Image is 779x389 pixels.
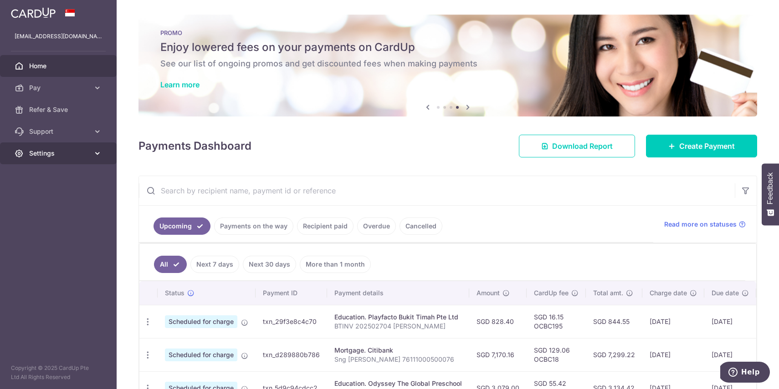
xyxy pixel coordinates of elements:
[165,288,184,298] span: Status
[586,305,642,338] td: SGD 844.55
[190,256,239,273] a: Next 7 days
[704,305,756,338] td: [DATE]
[334,322,462,331] p: BTINV 202502704 [PERSON_NAME]
[357,217,396,235] a: Overdue
[552,141,613,152] span: Download Report
[29,149,89,158] span: Settings
[256,281,327,305] th: Payment ID
[720,362,770,384] iframe: Opens a widget where you can find more information
[679,141,735,152] span: Create Payment
[327,281,469,305] th: Payment details
[642,338,704,371] td: [DATE]
[297,217,354,235] a: Recipient paid
[29,61,89,71] span: Home
[160,58,735,69] h6: See our list of ongoing promos and get discounted fees when making payments
[29,127,89,136] span: Support
[243,256,296,273] a: Next 30 days
[477,288,500,298] span: Amount
[593,288,623,298] span: Total amt.
[766,172,774,204] span: Feedback
[334,355,462,364] p: Sng [PERSON_NAME] 76111000500076
[664,220,746,229] a: Read more on statuses
[256,305,327,338] td: txn_29f3e8c4c70
[29,83,89,92] span: Pay
[15,32,102,41] p: [EMAIL_ADDRESS][DOMAIN_NAME]
[138,138,251,154] h4: Payments Dashboard
[334,379,462,388] div: Education. Odyssey The Global Preschool
[586,338,642,371] td: SGD 7,299.22
[29,105,89,114] span: Refer & Save
[214,217,293,235] a: Payments on the way
[534,288,569,298] span: CardUp fee
[519,135,635,157] a: Download Report
[527,305,586,338] td: SGD 16.15 OCBC195
[300,256,371,273] a: More than 1 month
[712,288,739,298] span: Due date
[642,305,704,338] td: [DATE]
[650,288,687,298] span: Charge date
[139,176,735,205] input: Search by recipient name, payment id or reference
[256,338,327,371] td: txn_d289880b786
[469,338,527,371] td: SGD 7,170.16
[154,256,187,273] a: All
[527,338,586,371] td: SGD 129.06 OCBC18
[469,305,527,338] td: SGD 828.40
[400,217,442,235] a: Cancelled
[138,15,757,116] img: Latest Promos banner
[334,346,462,355] div: Mortgage. Citibank
[664,220,737,229] span: Read more on statuses
[154,217,210,235] a: Upcoming
[160,29,735,36] p: PROMO
[160,40,735,55] h5: Enjoy lowered fees on your payments on CardUp
[762,163,779,225] button: Feedback - Show survey
[704,338,756,371] td: [DATE]
[646,135,757,157] a: Create Payment
[160,80,200,89] a: Learn more
[165,349,237,361] span: Scheduled for charge
[11,7,56,18] img: CardUp
[165,315,237,328] span: Scheduled for charge
[334,313,462,322] div: Education. Playfacto Bukit Timah Pte Ltd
